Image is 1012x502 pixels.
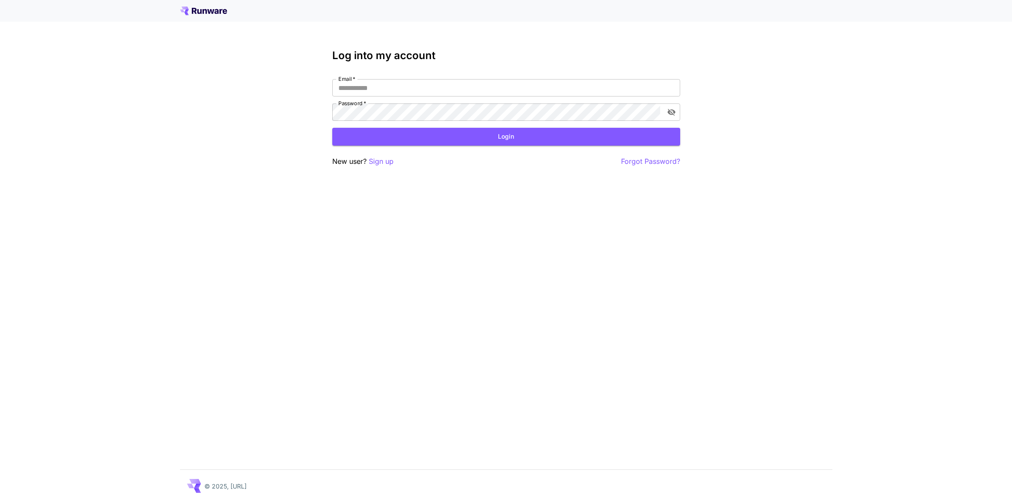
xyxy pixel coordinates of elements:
[338,75,355,83] label: Email
[332,50,680,62] h3: Log into my account
[332,128,680,146] button: Login
[204,482,247,491] p: © 2025, [URL]
[621,156,680,167] button: Forgot Password?
[369,156,394,167] button: Sign up
[664,104,679,120] button: toggle password visibility
[332,156,394,167] p: New user?
[338,100,366,107] label: Password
